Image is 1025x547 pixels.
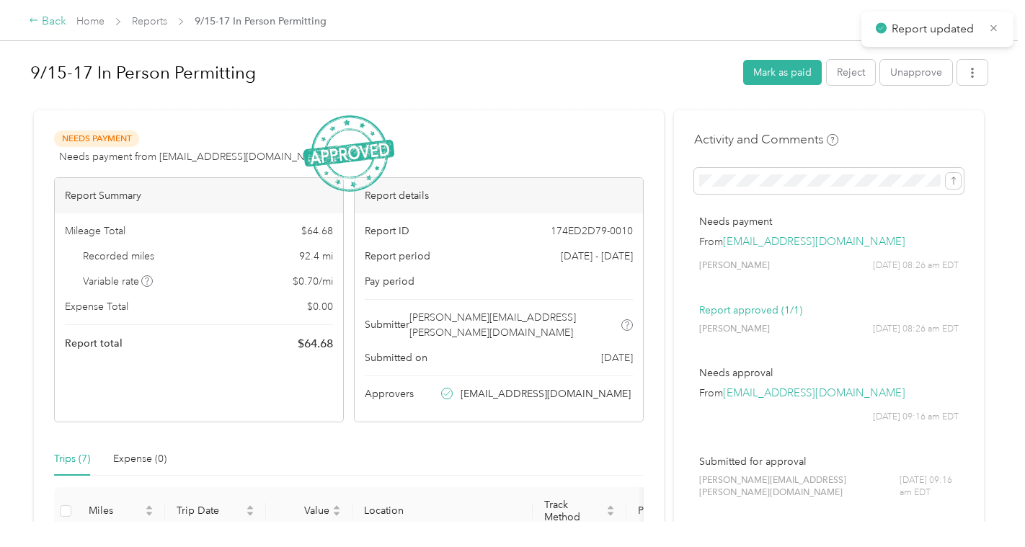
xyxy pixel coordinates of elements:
span: 174ED2D79-0010 [551,223,633,239]
span: $ 0.00 [307,299,333,314]
span: Miles [89,504,142,517]
span: Value [278,504,329,517]
span: caret-up [332,503,341,512]
span: [DATE] - [DATE] [561,249,633,264]
p: Needs approval [699,365,959,381]
p: Needs payment [699,214,959,229]
img: ApprovedStamp [303,115,394,192]
span: caret-down [606,510,615,518]
span: caret-down [246,510,254,518]
span: [PERSON_NAME][EMAIL_ADDRESS][PERSON_NAME][DOMAIN_NAME] [699,474,900,499]
span: caret-down [145,510,154,518]
h4: Activity and Comments [694,130,838,148]
span: [PERSON_NAME] [699,259,770,272]
span: [DATE] 09:16 am EDT [873,411,959,424]
span: [DATE] 08:26 am EDT [873,323,959,336]
div: Trips (7) [54,451,90,467]
div: Report Summary [55,178,343,213]
span: Recorded miles [83,249,154,264]
th: Miles [77,487,165,535]
span: Variable rate [83,274,154,289]
span: caret-down [332,510,341,518]
p: Submitted for approval [699,454,959,469]
button: Reject [827,60,875,85]
span: $ 0.70 / mi [293,274,333,289]
div: Back [29,13,66,30]
span: 92.4 mi [299,249,333,264]
span: Track Method [544,499,603,523]
span: $ 64.68 [301,223,333,239]
button: Unapprove [880,60,952,85]
a: [EMAIL_ADDRESS][DOMAIN_NAME] [723,235,905,249]
span: Submitted on [365,350,427,365]
span: [PERSON_NAME] [699,323,770,336]
span: caret-up [246,503,254,512]
div: Expense (0) [113,451,167,467]
span: Trip Date [177,504,243,517]
span: Mileage Total [65,223,125,239]
span: [DATE] 09:16 am EDT [900,474,959,499]
p: From [699,386,959,401]
iframe: Everlance-gr Chat Button Frame [944,466,1025,547]
p: From [699,234,959,249]
span: [DATE] [601,350,633,365]
p: Report approved (1/1) [699,303,959,318]
span: Purpose [638,504,711,517]
span: Needs Payment [54,130,139,147]
span: [DATE] 08:26 am EDT [873,259,959,272]
span: Approvers [365,386,414,401]
h1: 9/15-17 In Person Permitting [30,55,733,90]
span: caret-up [606,503,615,512]
button: Mark as paid [743,60,822,85]
th: Trip Date [165,487,266,535]
th: Location [352,487,533,535]
span: caret-up [145,503,154,512]
span: $ 64.68 [298,335,333,352]
span: Report total [65,336,123,351]
span: Submitter [365,317,409,332]
a: Reports [132,15,167,27]
th: Purpose [626,487,735,535]
th: Value [266,487,352,535]
a: [EMAIL_ADDRESS][DOMAIN_NAME] [723,386,905,400]
div: Report details [355,178,643,213]
span: Pay period [365,274,414,289]
p: Report updated [892,20,978,38]
th: Track Method [533,487,626,535]
span: Report ID [365,223,409,239]
a: Home [76,15,105,27]
span: Needs payment from [EMAIL_ADDRESS][DOMAIN_NAME] [59,149,329,164]
span: [PERSON_NAME][EMAIL_ADDRESS][PERSON_NAME][DOMAIN_NAME] [409,310,619,340]
span: Report period [365,249,430,264]
span: [EMAIL_ADDRESS][DOMAIN_NAME] [461,386,631,401]
span: Expense Total [65,299,128,314]
span: 9/15-17 In Person Permitting [195,14,327,29]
